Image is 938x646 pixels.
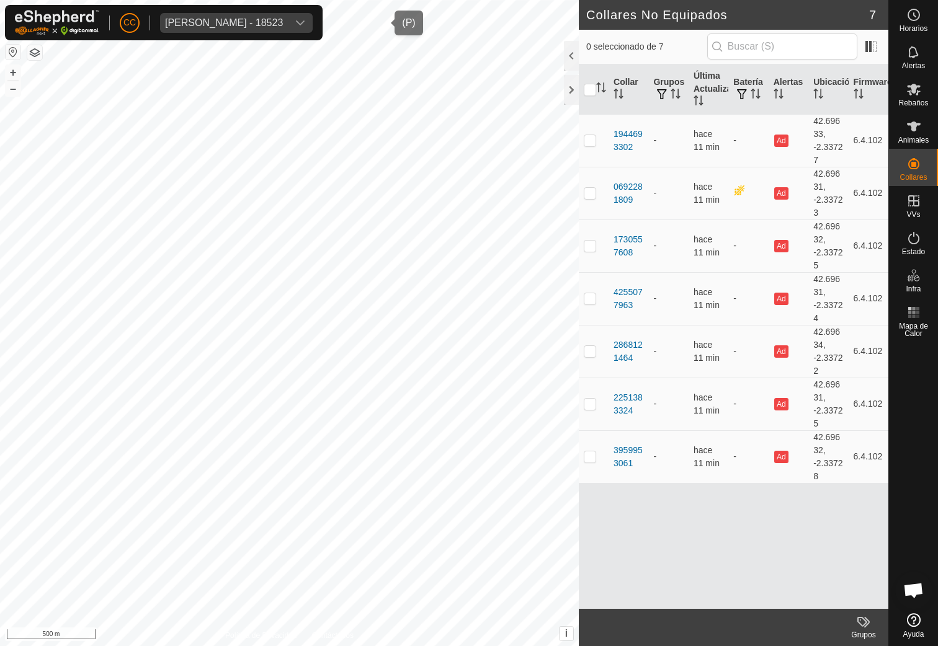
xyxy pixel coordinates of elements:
span: 14 oct 2025, 8:52 [694,287,720,310]
button: – [6,81,20,96]
td: 42.69634, -2.33722 [808,325,848,378]
button: Ad [774,135,788,147]
span: Zurine Arroniz Martinez de Antonana - 18523 [160,13,288,33]
td: 42.69633, -2.33727 [808,114,848,167]
span: 14 oct 2025, 8:52 [694,234,720,257]
button: Capas del Mapa [27,45,42,60]
button: Ad [774,293,788,305]
button: + [6,65,20,80]
td: 6.4.102 [849,378,888,430]
td: 6.4.102 [849,325,888,378]
td: 42.69631, -2.33724 [808,272,848,325]
div: 0692281809 [614,180,643,206]
div: 1730557608 [614,233,643,259]
th: Alertas [769,64,808,115]
td: 6.4.102 [849,430,888,483]
td: 6.4.102 [849,167,888,219]
td: - [648,219,688,272]
span: 0 seleccionado de 7 [586,40,707,53]
span: Mapa de Calor [892,322,935,337]
td: - [728,378,768,430]
a: Política de Privacidad [225,630,297,641]
span: 14 oct 2025, 8:52 [694,392,720,415]
th: Ubicación [808,64,848,115]
td: 42.69632, -2.33728 [808,430,848,483]
span: 14 oct 2025, 8:52 [694,129,720,152]
td: - [728,219,768,272]
span: Horarios [900,25,927,32]
td: - [728,430,768,483]
span: Collares [900,174,927,181]
div: 2251383324 [614,391,643,417]
span: CC [123,16,136,29]
button: i [560,627,573,640]
td: 6.4.102 [849,219,888,272]
p-sorticon: Activar para ordenar [751,91,761,100]
a: Ayuda [889,608,938,643]
td: 6.4.102 [849,272,888,325]
p-sorticon: Activar para ordenar [774,91,784,100]
td: 42.69631, -2.33725 [808,378,848,430]
div: 2868121464 [614,338,643,365]
img: Logo Gallagher [15,10,99,35]
div: 1944693302 [614,128,643,154]
p-sorticon: Activar para ordenar [694,97,703,107]
span: i [565,628,568,639]
td: - [648,272,688,325]
span: 7 [869,6,876,24]
p-sorticon: Activar para ordenar [671,91,681,100]
td: 42.69631, -2.33723 [808,167,848,219]
th: Grupos [648,64,688,115]
td: - [728,325,768,378]
h2: Collares No Equipados [586,7,869,22]
button: Ad [774,345,788,358]
span: 14 oct 2025, 8:52 [694,445,720,468]
span: Infra [906,285,921,293]
div: Chat abierto [895,572,932,609]
span: VVs [906,211,920,218]
input: Buscar (S) [707,33,857,60]
button: Ad [774,240,788,252]
button: Ad [774,451,788,463]
span: 14 oct 2025, 8:52 [694,182,720,205]
td: - [648,325,688,378]
td: 42.69632, -2.33725 [808,219,848,272]
span: Rebaños [898,99,928,107]
td: - [648,378,688,430]
div: Grupos [839,629,888,640]
td: - [648,167,688,219]
span: Estado [902,248,925,255]
div: 4255077963 [614,286,643,312]
p-sorticon: Activar para ordenar [614,91,623,100]
span: 14 oct 2025, 8:52 [694,340,720,363]
div: [PERSON_NAME] - 18523 [165,18,283,28]
td: - [648,114,688,167]
p-sorticon: Activar para ordenar [813,91,823,100]
p-sorticon: Activar para ordenar [596,84,606,94]
th: Firmware [849,64,888,115]
th: Batería [728,64,768,115]
td: - [728,114,768,167]
td: - [728,272,768,325]
span: Alertas [902,62,925,69]
span: Animales [898,136,929,144]
th: Última Actualización [689,64,728,115]
button: Restablecer Mapa [6,45,20,60]
button: Ad [774,398,788,410]
span: Ayuda [903,631,924,638]
div: dropdown trigger [288,13,313,33]
a: Contáctenos [312,630,354,641]
td: - [648,430,688,483]
th: Collar [609,64,648,115]
div: 3959953061 [614,444,643,470]
td: 6.4.102 [849,114,888,167]
button: Ad [774,187,788,200]
p-sorticon: Activar para ordenar [854,91,864,100]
